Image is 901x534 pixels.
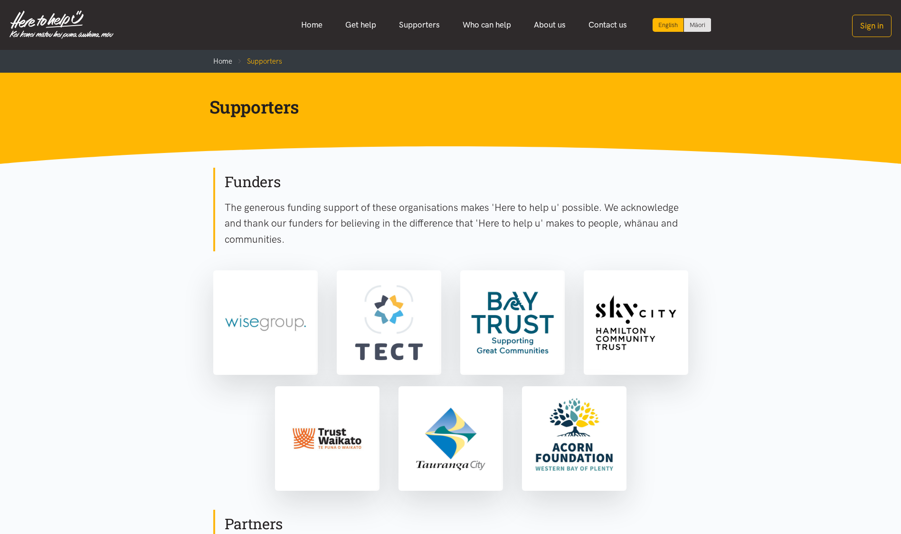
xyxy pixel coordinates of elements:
a: Get help [334,15,388,35]
h2: Funders [225,172,688,192]
a: Tauranga City Council [398,386,503,491]
a: Switch to Te Reo Māori [684,18,711,32]
a: Home [290,15,334,35]
a: Bay Trust [460,270,565,375]
li: Supporters [232,56,282,67]
a: TECT [337,270,441,375]
img: Trust Waikato [277,388,378,489]
button: Sign in [852,15,892,37]
img: Home [9,10,114,39]
a: Sky City Community Trust [584,270,688,375]
a: Trust Waikato [275,386,379,491]
img: Wise Group [215,272,316,373]
a: Acorn Foundation | Western Bay of Plenty [522,386,626,491]
img: TECT [339,272,439,373]
a: Home [213,57,232,66]
a: Supporters [388,15,451,35]
p: The generous funding support of these organisations makes 'Here to help u' possible. We acknowled... [225,200,688,248]
img: Sky City Community Trust [586,272,686,373]
h2: Partners [225,514,688,534]
a: Contact us [577,15,638,35]
h1: Supporters [209,95,677,118]
a: About us [522,15,577,35]
img: Tauranga City Council [400,388,501,489]
a: Who can help [451,15,522,35]
img: Bay Trust [462,272,563,373]
div: Language toggle [653,18,711,32]
div: Current language [653,18,684,32]
a: Wise Group [213,270,318,375]
img: Acorn Foundation | Western Bay of Plenty [524,388,625,489]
